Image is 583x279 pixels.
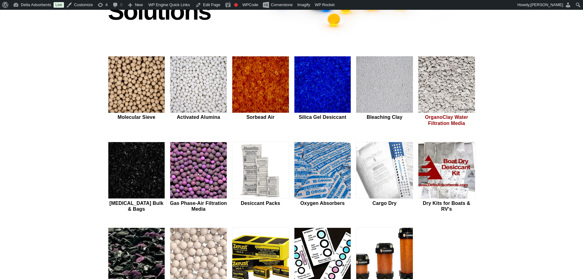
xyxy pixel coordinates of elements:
[356,142,413,213] a: Cargo Dry
[418,56,475,127] a: OrganoClay Water Filtration Media
[356,56,413,127] a: Bleaching Clay
[294,56,351,127] a: Silica Gel Desiccant
[108,200,165,212] h2: [MEDICAL_DATA] Bulk & Bags
[108,56,165,127] a: Molecular Sieve
[170,114,227,120] h2: Activated Alumina
[54,2,64,8] a: Live
[530,2,563,7] span: [PERSON_NAME]
[294,200,351,206] h2: Oxygen Absorbers
[170,56,227,127] a: Activated Alumina
[418,114,475,126] h2: OrganoClay Water Filtration Media
[418,142,475,213] a: Dry Kits for Boats & RV's
[232,200,289,206] h2: Desiccant Packs
[108,142,165,213] a: [MEDICAL_DATA] Bulk & Bags
[170,142,227,213] a: Gas Phase-Air Filtration Media
[356,114,413,120] h2: Bleaching Clay
[232,56,289,127] a: Sorbead Air
[294,142,351,213] a: Oxygen Absorbers
[170,200,227,212] h2: Gas Phase-Air Filtration Media
[418,200,475,212] h2: Dry Kits for Boats & RV's
[234,3,238,7] div: Focus keyphrase not set
[232,114,289,120] h2: Sorbead Air
[356,200,413,206] h2: Cargo Dry
[108,114,165,120] h2: Molecular Sieve
[232,142,289,213] a: Desiccant Packs
[294,114,351,120] h2: Silica Gel Desiccant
